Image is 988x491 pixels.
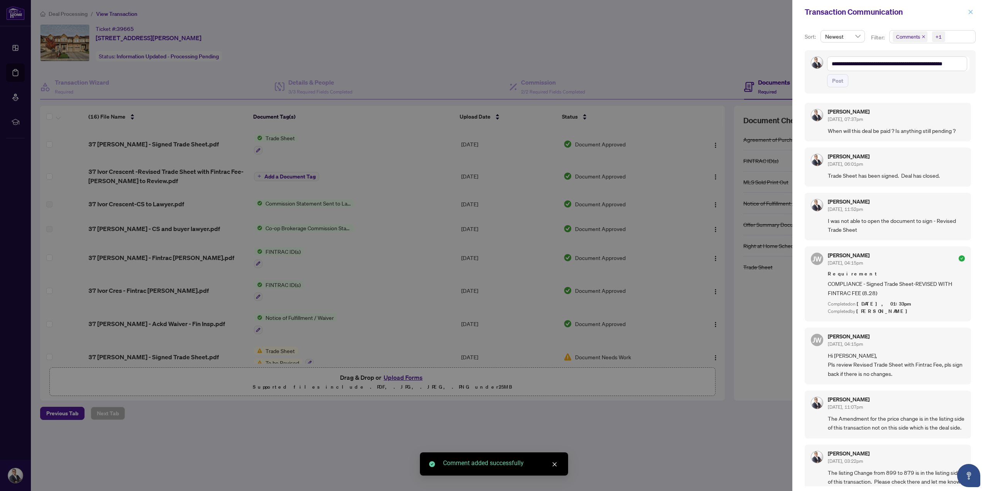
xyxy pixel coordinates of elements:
[856,308,912,314] span: [PERSON_NAME]
[828,351,965,378] span: Hi [PERSON_NAME], Pls review Revised Trade Sheet with Fintrac Fee, pls sign back if there is no c...
[828,397,870,402] h5: [PERSON_NAME]
[936,33,942,41] div: +1
[828,334,870,339] h5: [PERSON_NAME]
[805,6,966,18] div: Transaction Communication
[811,397,823,409] img: Profile Icon
[805,32,817,41] p: Sort:
[828,253,870,258] h5: [PERSON_NAME]
[828,458,863,464] span: [DATE], 03:22pm
[893,31,927,42] span: Comments
[828,451,870,456] h5: [PERSON_NAME]
[828,414,965,432] span: The Amendment for the price change is in the listing side of this transaction not on this side wh...
[825,31,860,42] span: Newest
[922,35,925,39] span: close
[968,9,973,15] span: close
[552,462,557,467] span: close
[828,206,863,212] span: [DATE], 11:52pm
[828,301,965,308] div: Completed on
[443,459,559,468] div: Comment added successfully
[550,460,559,469] a: Close
[828,308,965,315] div: Completed by
[959,255,965,262] span: check-circle
[828,171,965,180] span: Trade Sheet has been signed. Deal has closed.
[828,109,870,114] h5: [PERSON_NAME]
[827,74,848,87] button: Post
[811,109,823,121] img: Profile Icon
[857,301,912,307] span: [DATE], 01:33pm
[828,260,863,266] span: [DATE], 04:15pm
[811,57,823,68] img: Profile Icon
[811,451,823,463] img: Profile Icon
[828,404,863,410] span: [DATE], 11:07pm
[871,33,886,42] p: Filter:
[812,335,822,345] span: JW
[811,199,823,211] img: Profile Icon
[828,216,965,234] span: I was not able to open the document to sign - Revised Trade Sheet
[429,461,435,467] span: check-circle
[812,253,822,264] span: JW
[828,270,965,278] span: Requirement
[828,126,965,135] span: When will this deal be paid ? Is anything still pending ?
[828,154,870,159] h5: [PERSON_NAME]
[828,199,870,204] h5: [PERSON_NAME]
[828,279,965,297] span: COMPLIANCE - Signed Trade Sheet-REVISED WITH FINTRAC FEE (8.28)
[957,464,980,487] button: Open asap
[896,33,920,41] span: Comments
[828,341,863,347] span: [DATE], 04:15pm
[828,116,863,122] span: [DATE], 07:37pm
[828,161,863,167] span: [DATE], 06:01pm
[811,154,823,166] img: Profile Icon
